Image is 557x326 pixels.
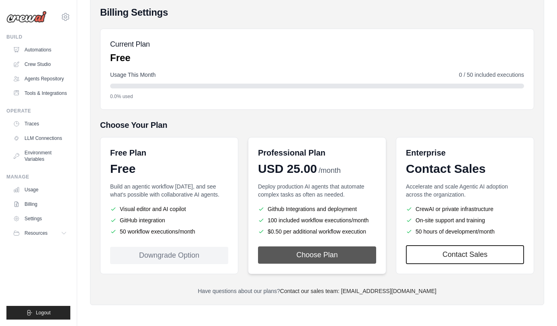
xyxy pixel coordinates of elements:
[110,162,228,176] div: Free
[10,146,70,166] a: Environment Variables
[10,43,70,56] a: Automations
[110,228,228,236] li: 50 workflow executions/month
[10,212,70,225] a: Settings
[6,174,70,180] div: Manage
[258,162,317,176] span: USD 25.00
[6,306,70,320] button: Logout
[258,228,376,236] li: $0.50 per additional workflow execution
[110,147,146,158] h6: Free Plan
[100,6,534,19] h4: Billing Settings
[100,287,534,295] p: Have questions about our plans?
[406,228,524,236] li: 50 hours of development/month
[10,87,70,100] a: Tools & Integrations
[110,39,150,50] h5: Current Plan
[110,182,228,199] p: Build an agentic workflow [DATE], and see what's possible with collaborative AI agents.
[110,51,150,64] p: Free
[25,230,47,236] span: Resources
[10,58,70,71] a: Crew Studio
[406,147,524,158] h6: Enterprise
[6,108,70,114] div: Operate
[280,288,436,294] a: Contact our sales team: [EMAIL_ADDRESS][DOMAIN_NAME]
[6,34,70,40] div: Build
[258,182,376,199] p: Deploy production AI agents that automate complex tasks as often as needed.
[406,162,524,176] div: Contact Sales
[100,119,534,131] h5: Choose Your Plan
[10,198,70,211] a: Billing
[10,227,70,240] button: Resources
[36,310,51,316] span: Logout
[110,247,228,264] div: Downgrade Option
[258,216,376,224] li: 100 included workflow executions/month
[6,11,47,23] img: Logo
[10,72,70,85] a: Agents Repository
[110,71,156,79] span: Usage This Month
[258,147,326,158] h6: Professional Plan
[10,132,70,145] a: LLM Connections
[319,165,341,176] span: /month
[459,71,524,79] span: 0 / 50 included executions
[110,93,133,100] span: 0.0% used
[406,245,524,264] a: Contact Sales
[258,205,376,213] li: Github Integrations and deployment
[406,216,524,224] li: On-site support and training
[110,205,228,213] li: Visual editor and AI copilot
[406,205,524,213] li: CrewAI or private infrastructure
[258,246,376,264] button: Choose Plan
[406,182,524,199] p: Accelerate and scale Agentic AI adoption across the organization.
[10,117,70,130] a: Traces
[10,183,70,196] a: Usage
[110,216,228,224] li: GitHub integration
